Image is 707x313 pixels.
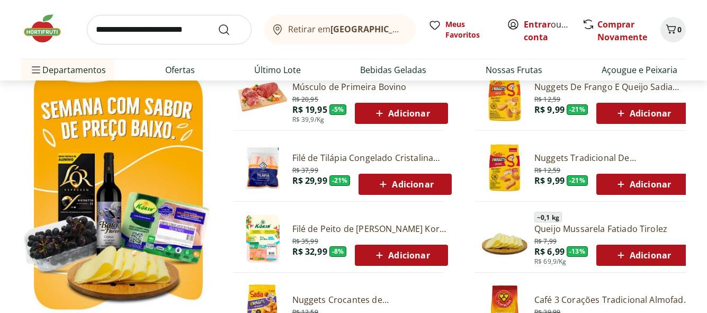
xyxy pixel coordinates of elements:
[329,104,347,115] span: - 5 %
[237,213,288,264] img: Filé de Peito de Frango Congelado Korin 600g
[288,24,405,34] span: Retirar em
[567,104,588,115] span: - 21 %
[479,213,530,264] img: Principal
[264,15,416,44] button: Retirar em[GEOGRAPHIC_DATA]/[GEOGRAPHIC_DATA]
[534,104,565,115] span: R$ 9,99
[292,246,327,257] span: R$ 32,99
[524,19,582,43] a: Criar conta
[218,23,243,36] button: Submit Search
[237,142,288,193] img: Filé de Tilápia Congelado Cristalina 400g
[21,13,74,44] img: Hortifruti
[292,235,318,246] span: R$ 35,99
[237,71,288,122] img: Músculo de Primeira Bovino
[292,223,448,235] a: Filé de Peito de [PERSON_NAME] Korin 600g
[524,19,551,30] a: Entrar
[534,294,694,306] a: Café 3 Corações Tradicional Almofada 500g
[329,175,351,186] span: - 21 %
[567,246,588,257] span: - 13 %
[677,24,682,34] span: 0
[359,174,451,195] button: Adicionar
[534,152,689,164] a: Nuggets Tradicional De [PERSON_NAME] - 300G
[534,246,565,257] span: R$ 6,99
[660,17,686,42] button: Carrinho
[534,93,560,104] span: R$ 12,59
[292,152,452,164] a: Filé de Tilápia Congelado Cristalina 400g
[360,64,426,76] a: Bebidas Geladas
[596,174,689,195] button: Adicionar
[30,57,42,83] button: Menu
[330,23,509,35] b: [GEOGRAPHIC_DATA]/[GEOGRAPHIC_DATA]
[292,294,447,306] a: Nuggets Crocantes de [PERSON_NAME] 300g
[87,15,252,44] input: search
[597,19,647,43] a: Comprar Novamente
[479,71,530,122] img: Nuggets de Frango e Queijo Sadia 300g
[614,178,671,191] span: Adicionar
[165,64,195,76] a: Ofertas
[292,81,448,93] a: Músculo de Primeira Bovino
[596,245,689,266] button: Adicionar
[329,246,347,257] span: - 8 %
[355,103,448,124] button: Adicionar
[254,64,301,76] a: Último Lote
[445,19,494,40] span: Meus Favoritos
[596,103,689,124] button: Adicionar
[534,81,689,93] a: Nuggets De Frango E Queijo Sadia 300G
[614,249,671,262] span: Adicionar
[292,93,318,104] span: R$ 20,95
[614,107,671,120] span: Adicionar
[292,175,327,186] span: R$ 29,99
[292,115,325,124] span: R$ 39,9/Kg
[486,64,542,76] a: Nossas Frutas
[377,178,433,191] span: Adicionar
[373,107,429,120] span: Adicionar
[534,175,565,186] span: R$ 9,99
[373,249,429,262] span: Adicionar
[292,104,327,115] span: R$ 19,95
[534,223,689,235] a: Queijo Mussarela Fatiado Tirolez
[292,164,318,175] span: R$ 37,99
[30,57,106,83] span: Departamentos
[355,245,448,266] button: Adicionar
[534,164,560,175] span: R$ 12,59
[534,212,562,222] span: ~ 0,1 kg
[534,235,557,246] span: R$ 7,99
[567,175,588,186] span: - 21 %
[602,64,677,76] a: Açougue e Peixaria
[428,19,494,40] a: Meus Favoritos
[524,18,571,43] span: ou
[534,257,567,266] span: R$ 69,9/Kg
